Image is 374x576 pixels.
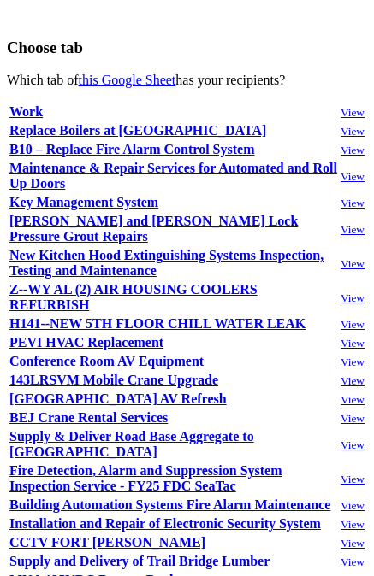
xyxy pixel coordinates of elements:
[341,518,365,531] small: View
[9,429,254,459] a: Supply & Deliver Road Base Aggregate to [GEOGRAPHIC_DATA]
[9,104,43,119] a: Work
[341,555,365,568] small: View
[9,497,330,512] a: Building Automation Systems Fire Alarm Maintenance
[341,374,365,387] small: View
[341,410,365,425] a: View
[341,316,365,331] a: View
[341,104,365,119] a: View
[341,393,365,406] small: View
[341,437,365,451] a: View
[341,125,365,138] small: View
[341,516,365,531] a: View
[79,73,176,87] a: this Google Sheet
[341,554,365,568] a: View
[341,290,365,304] a: View
[341,170,365,183] small: View
[341,497,365,512] a: View
[9,123,266,138] a: Replace Boilers at [GEOGRAPHIC_DATA]
[341,223,365,236] small: View
[9,410,168,425] a: BEJ Crane Rental Services
[341,335,365,350] a: View
[9,354,204,368] a: Conference Room AV Equipment
[9,335,163,350] a: PEVI HVAC Replacement
[341,197,365,209] small: View
[341,337,365,350] small: View
[341,142,365,156] a: View
[341,123,365,138] a: View
[9,214,298,244] a: [PERSON_NAME] and [PERSON_NAME] Lock Pressure Grout Repairs
[341,106,365,119] small: View
[341,412,365,425] small: View
[7,73,367,88] p: Which tab of has your recipients?
[9,316,306,331] a: H141--NEW 5TH FLOOR CHILL WATER LEAK
[9,463,282,493] a: Fire Detection, Alarm and Suppression System Inspection Service - FY25 FDC SeaTac
[9,373,218,387] a: 143LRSVM Mobile Crane Upgrade
[341,499,365,512] small: View
[9,391,227,406] a: [GEOGRAPHIC_DATA] AV Refresh
[9,282,258,312] a: Z--WY AL (2) AIR HOUSING COOLERS REFURBISH
[9,142,254,156] a: B10 – Replace Fire Alarm Control System
[9,195,158,209] a: Key Management System
[341,354,365,368] a: View
[341,168,365,183] a: View
[7,38,367,57] h3: Choose tab
[9,248,324,278] a: New Kitchen Hood Extinguishing Systems Inspection, Testing and Maintenance
[341,256,365,270] a: View
[341,391,365,406] a: View
[341,471,365,485] a: View
[341,373,365,387] a: View
[9,516,321,531] a: Installation and Repair of Electronic Security System
[341,438,365,451] small: View
[341,221,365,236] a: View
[341,318,365,331] small: View
[9,161,337,191] a: Maintenance & Repair Services for Automated and Roll Up Doors
[341,257,365,270] small: View
[9,554,270,568] a: Supply and Delivery of Trail Bridge Lumber
[341,537,365,550] small: View
[341,291,365,304] small: View
[341,195,365,209] a: View
[341,144,365,156] small: View
[9,535,205,550] a: CCTV FORT [PERSON_NAME]
[341,473,365,485] small: View
[341,356,365,368] small: View
[341,535,365,550] a: View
